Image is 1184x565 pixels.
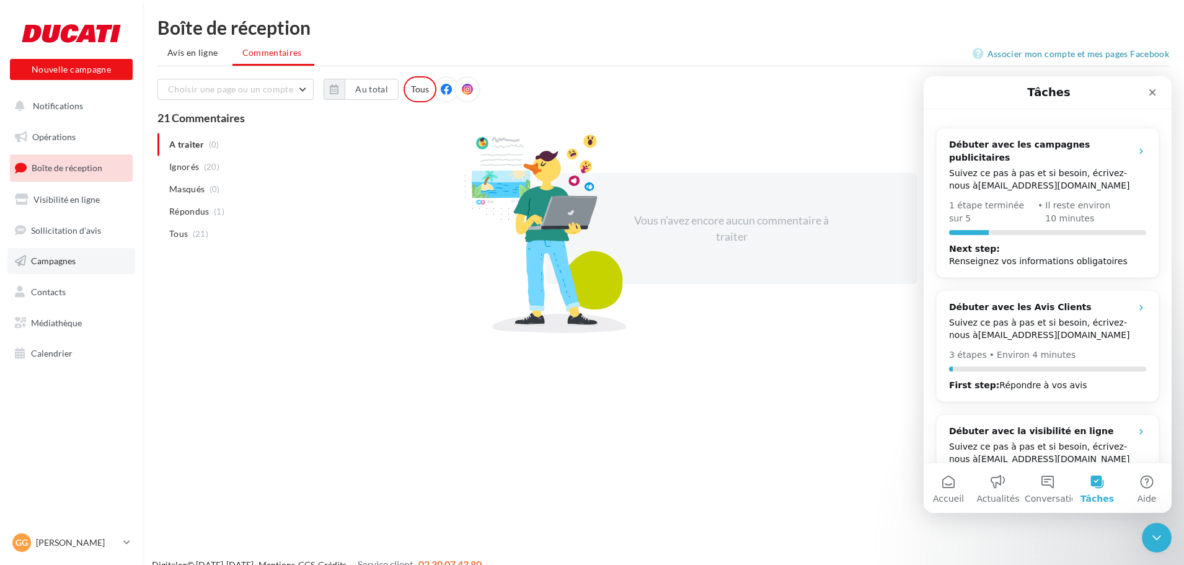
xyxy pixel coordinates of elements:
[1142,523,1172,553] iframe: Intercom live chat
[33,100,83,111] span: Notifications
[193,229,208,239] span: (21)
[324,79,399,100] button: Au total
[15,536,28,549] span: Gg
[157,79,314,100] button: Choisir une page ou un compte
[169,228,188,240] span: Tous
[36,536,118,549] p: [PERSON_NAME]
[625,213,838,244] div: Vous n'avez encore aucun commentaire à traiter
[149,387,198,437] button: Tâches
[198,387,248,437] button: Aide
[345,79,399,100] button: Au total
[55,378,206,388] a: [EMAIL_ADDRESS][DOMAIN_NAME]
[157,112,1169,123] div: 21 Commentaires
[101,418,163,427] span: Conversations
[33,194,100,205] span: Visibilité en ligne
[210,184,220,194] span: (0)
[7,154,135,181] a: Boîte de réception
[7,218,135,244] a: Sollicitation d'avis
[10,59,133,80] button: Nouvelle campagne
[169,205,210,218] span: Répondus
[7,310,135,336] a: Médiathèque
[31,225,101,235] span: Sollicitation d'avis
[7,279,135,305] a: Contacts
[31,318,82,328] span: Médiathèque
[204,162,219,172] span: (20)
[169,183,205,195] span: Masqués
[7,124,135,150] a: Opérations
[7,187,135,213] a: Visibilité en ligne
[214,418,233,427] span: Aide
[31,348,73,358] span: Calendrier
[169,161,199,173] span: Ignorés
[7,340,135,367] a: Calendrier
[31,287,66,297] span: Contacts
[10,531,133,554] a: Gg [PERSON_NAME]
[25,349,190,362] div: Débuter avec la visibilité en ligne
[214,207,224,216] span: (1)
[7,248,135,274] a: Campagnes
[31,256,76,266] span: Campagnes
[12,338,236,462] div: Débuter avec la visibilité en ligneSuivez ce pas à pas et si besoin, écrivez-nous à[EMAIL_ADDRESS...
[924,76,1172,513] iframe: Intercom live chat
[973,47,1169,61] a: Associer mon compte et mes pages Facebook
[168,84,293,94] span: Choisir une page ou un compte
[50,387,99,437] button: Actualités
[404,76,436,102] div: Tous
[167,47,218,59] span: Avis en ligne
[32,131,76,142] span: Opérations
[157,418,190,427] span: Tâches
[157,18,1169,37] div: Boîte de réception
[7,93,130,119] button: Notifications
[9,418,40,427] span: Accueil
[99,387,149,437] button: Conversations
[53,418,95,427] span: Actualités
[32,162,102,173] span: Boîte de réception
[25,364,223,389] div: Suivez ce pas à pas et si besoin, écrivez-nous à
